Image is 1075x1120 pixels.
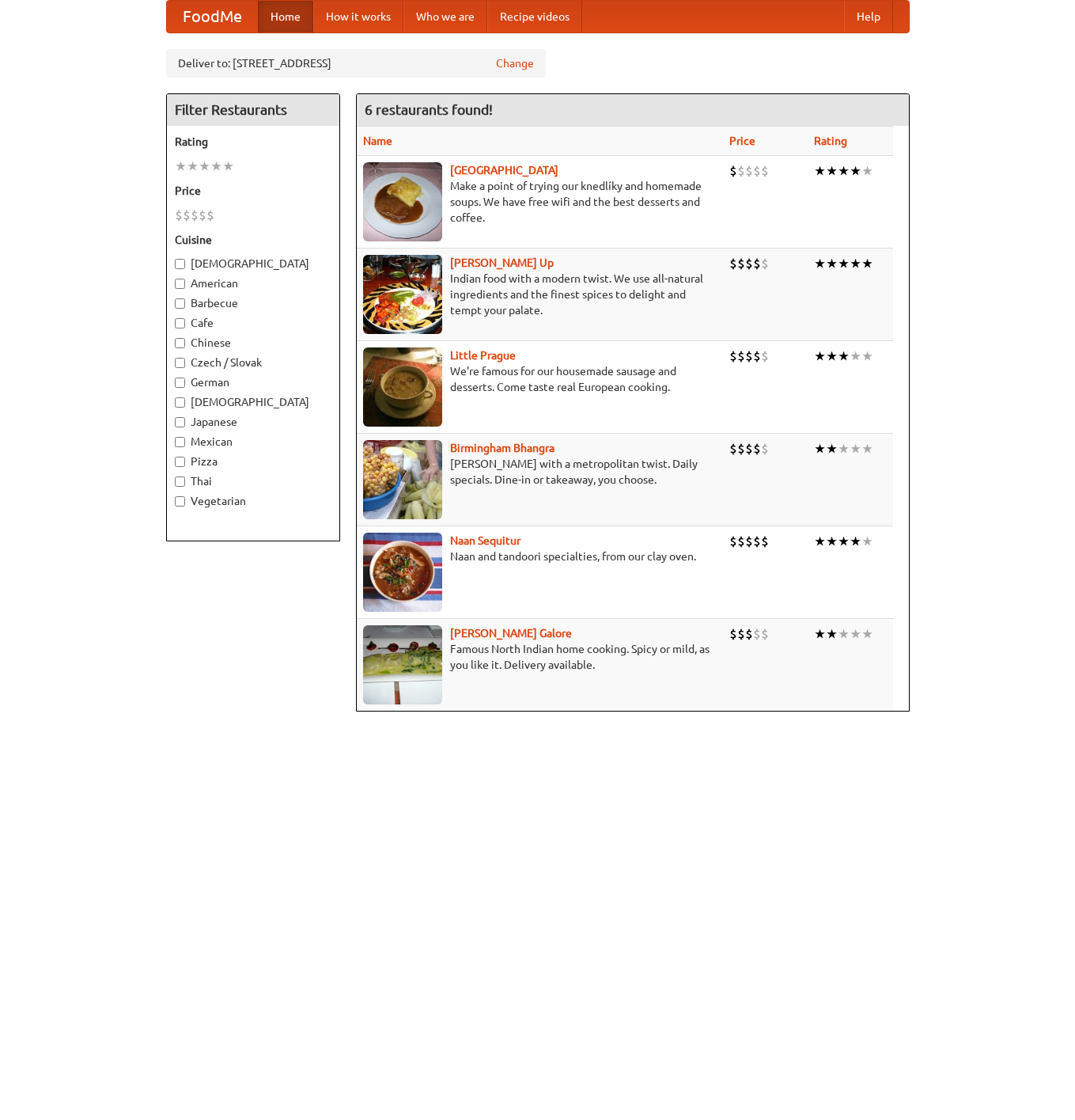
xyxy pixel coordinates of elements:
a: Help [844,1,893,32]
label: Barbecue [175,295,331,311]
li: $ [737,625,745,643]
li: $ [745,347,753,365]
a: Price [729,135,755,147]
input: Chinese [175,338,185,348]
a: [PERSON_NAME] Galore [450,627,572,640]
h4: Filter Restaurants [167,94,339,126]
li: ★ [814,255,826,272]
label: [DEMOGRAPHIC_DATA] [175,394,331,410]
li: $ [761,533,769,550]
input: [DEMOGRAPHIC_DATA] [175,397,185,408]
li: ★ [826,533,838,550]
input: Mexican [175,437,185,447]
li: $ [753,625,761,643]
li: $ [729,162,737,180]
li: ★ [850,347,861,365]
p: Indian food with a modern twist. We use all-natural ingredients and the finest spices to delight ... [363,271,717,318]
li: $ [745,625,753,643]
li: ★ [850,162,861,180]
p: [PERSON_NAME] with a metropolitan twist. Daily specials. Dine-in or takeaway, you choose. [363,456,717,488]
a: Home [258,1,313,32]
label: German [175,374,331,390]
img: naansequitur.jpg [363,533,442,612]
li: $ [729,533,737,550]
label: Chinese [175,335,331,351]
label: Thai [175,473,331,489]
li: ★ [175,158,187,175]
a: [GEOGRAPHIC_DATA] [450,164,558,177]
label: Mexican [175,434,331,450]
li: ★ [826,255,838,272]
li: $ [761,162,769,180]
p: Make a point of trying our knedlíky and homemade soups. We have free wifi and the best desserts a... [363,178,717,226]
h5: Cuisine [175,232,331,248]
li: ★ [838,533,850,550]
a: Who we are [403,1,487,32]
li: ★ [826,440,838,457]
a: Change [496,55,534,71]
a: Recipe videos [487,1,582,32]
li: $ [206,207,214,224]
li: $ [737,347,745,365]
a: Rating [814,135,847,147]
li: $ [737,440,745,457]
input: American [175,279,185,289]
li: ★ [826,625,838,643]
li: $ [761,255,769,272]
li: ★ [814,625,826,643]
li: $ [745,533,753,550]
a: Naan Sequitur [450,534,520,547]
li: ★ [838,255,850,272]
li: $ [745,255,753,272]
div: Deliver to: [STREET_ADDRESS] [166,49,546,78]
a: Little Prague [450,349,516,362]
input: Pizza [175,457,185,467]
p: Naan and tandoori specialties, from our clay oven. [363,549,717,564]
li: $ [753,347,761,365]
ng-pluralize: 6 restaurants found! [365,102,493,117]
a: Birmingham Bhangra [450,442,555,454]
li: ★ [838,162,850,180]
img: littleprague.jpg [363,347,442,427]
li: ★ [222,158,234,175]
p: We're famous for our housemade sausage and desserts. Come taste real European cooking. [363,363,717,395]
p: Famous North Indian home cooking. Spicy or mild, as you like it. Delivery available. [363,641,717,673]
li: $ [737,162,745,180]
li: ★ [850,533,861,550]
li: ★ [861,440,873,457]
li: ★ [826,162,838,180]
li: ★ [187,158,199,175]
input: Vegetarian [175,496,185,507]
li: $ [729,255,737,272]
input: Thai [175,476,185,487]
li: ★ [814,440,826,457]
li: ★ [850,255,861,272]
li: ★ [850,440,861,457]
li: $ [761,440,769,457]
li: ★ [838,440,850,457]
li: ★ [814,533,826,550]
li: ★ [199,158,210,175]
li: ★ [861,255,873,272]
img: currygalore.jpg [363,625,442,704]
a: FoodMe [167,1,258,32]
li: ★ [861,162,873,180]
li: ★ [838,625,850,643]
li: $ [761,347,769,365]
li: $ [745,162,753,180]
li: $ [729,347,737,365]
label: Pizza [175,454,331,469]
li: ★ [826,347,838,365]
label: Japanese [175,414,331,430]
label: Vegetarian [175,493,331,509]
input: Cafe [175,318,185,328]
img: curryup.jpg [363,255,442,334]
input: German [175,378,185,388]
a: [PERSON_NAME] Up [450,256,554,269]
li: $ [175,207,183,224]
li: $ [183,207,191,224]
